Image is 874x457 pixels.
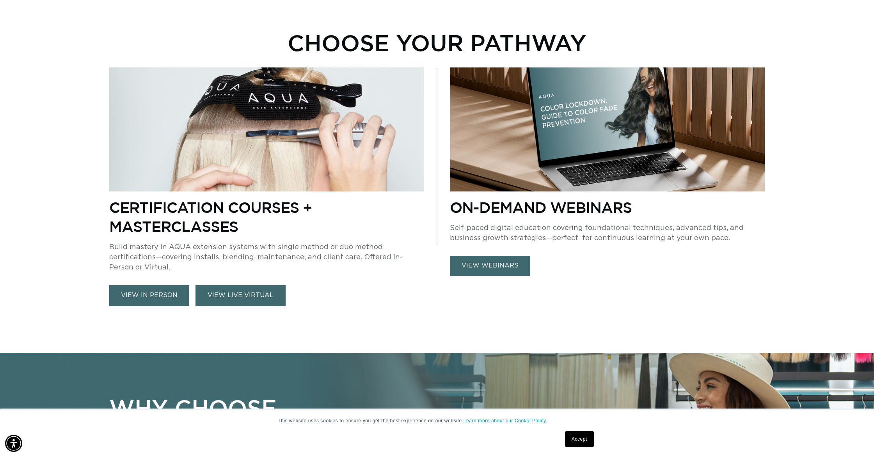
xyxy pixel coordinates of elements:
[565,431,594,447] a: Accept
[109,394,328,448] p: WHY CHOOSE AQUA EDUCATION
[450,198,765,217] p: On-Demand Webinars
[450,256,530,276] a: view webinars
[5,435,22,452] div: Accessibility Menu
[450,223,765,243] p: Self-paced digital education covering foundational techniques, advanced tips, and business growth...
[464,418,547,423] a: Learn more about our Cookie Policy.
[278,417,596,424] p: This website uses cookies to ensure you get the best experience on our website.
[109,198,424,236] p: Certification Courses + Masterclasses
[195,285,286,306] a: VIEW LIVE VIRTUAL
[835,420,874,457] iframe: Chat Widget
[288,29,586,56] p: Choose Your Pathway
[109,242,424,273] p: Build mastery in AQUA extension systems with single method or duo method certifications—covering ...
[109,285,189,306] a: view in person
